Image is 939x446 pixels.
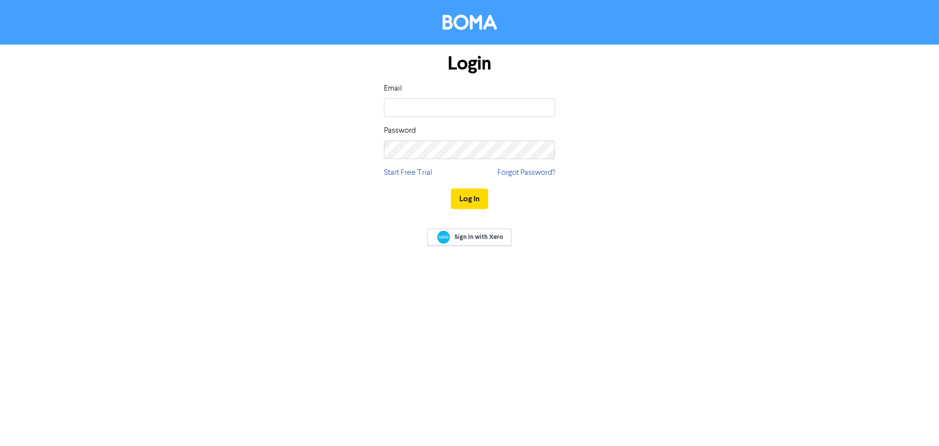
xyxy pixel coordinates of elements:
a: Sign In with Xero [427,229,512,246]
label: Email [384,83,402,94]
a: Forgot Password? [497,167,555,179]
h1: Login [384,52,555,75]
span: Sign In with Xero [454,233,503,241]
label: Password [384,125,416,137]
button: Log In [451,188,488,209]
a: Start Free Trial [384,167,432,179]
img: Xero logo [437,231,450,244]
img: BOMA Logo [443,15,497,30]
